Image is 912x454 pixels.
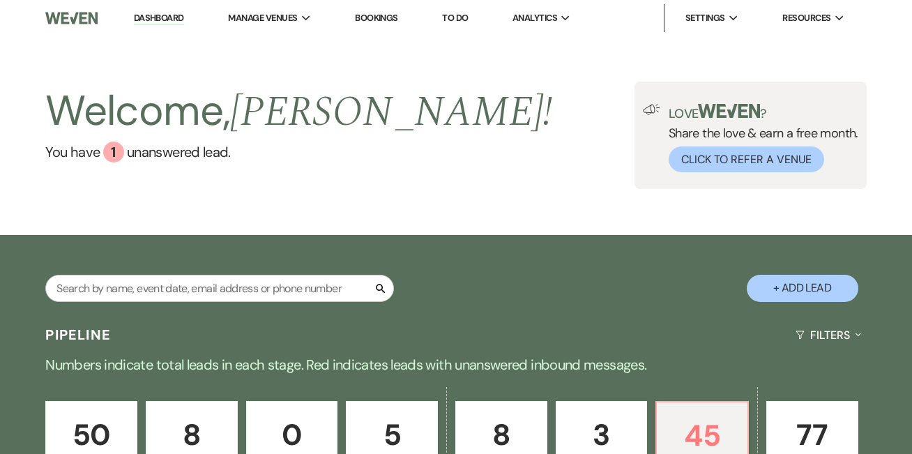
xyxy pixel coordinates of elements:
h2: Welcome, [45,82,552,142]
span: Analytics [512,11,557,25]
img: weven-logo-green.svg [698,104,760,118]
a: You have 1 unanswered lead. [45,142,552,162]
span: Settings [685,11,725,25]
button: + Add Lead [747,275,858,302]
p: Love ? [669,104,858,120]
span: Manage Venues [228,11,297,25]
a: To Do [442,12,468,24]
a: Dashboard [134,12,184,25]
span: [PERSON_NAME] ! [230,80,552,144]
div: 1 [103,142,124,162]
input: Search by name, event date, email address or phone number [45,275,394,302]
span: Resources [782,11,830,25]
a: Bookings [355,12,398,24]
button: Filters [790,317,866,354]
img: loud-speaker-illustration.svg [643,104,660,115]
h3: Pipeline [45,325,111,345]
div: Share the love & earn a free month. [660,104,858,172]
button: Click to Refer a Venue [669,146,824,172]
img: Weven Logo [45,3,98,33]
